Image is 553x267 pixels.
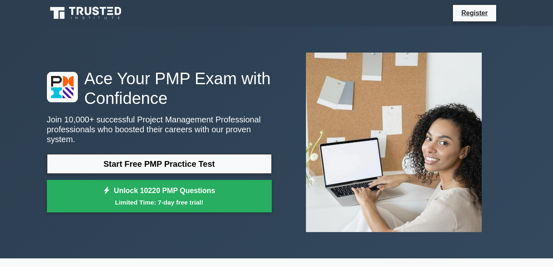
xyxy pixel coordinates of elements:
[456,8,492,18] a: Register
[47,180,272,213] a: Unlock 10220 PMP QuestionsLimited Time: 7-day free trial!
[47,154,272,174] a: Start Free PMP Practice Test
[57,198,261,207] small: Limited Time: 7-day free trial!
[47,115,272,144] p: Join 10,000+ successful Project Management Professional professionals who boosted their careers w...
[47,69,272,108] h1: Ace Your PMP Exam with Confidence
